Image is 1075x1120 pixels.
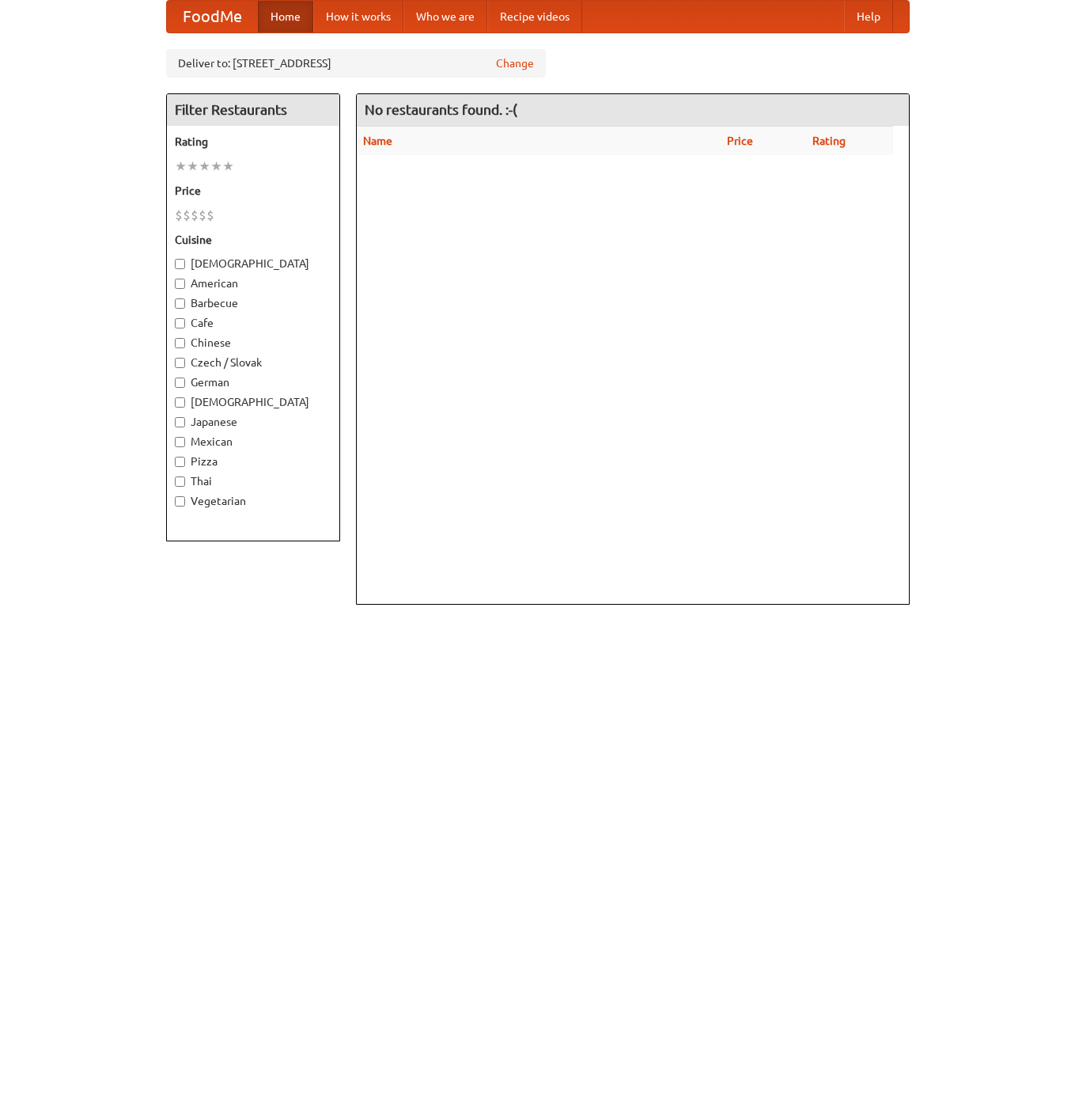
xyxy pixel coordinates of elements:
[258,1,313,32] a: Home
[403,1,487,32] a: Who we are
[175,355,331,370] label: Czech / Slovak
[167,1,258,32] a: FoodMe
[175,417,185,427] input: Japanese
[175,183,331,199] h5: Price
[175,397,185,408] input: [DEMOGRAPHIC_DATA]
[175,335,331,351] label: Chinese
[187,158,199,175] li: ★
[175,298,185,309] input: Barbecue
[175,315,331,331] label: Cafe
[812,135,846,147] a: Rating
[175,476,185,487] input: Thai
[175,295,331,311] label: Barbecue
[175,256,331,271] label: [DEMOGRAPHIC_DATA]
[183,207,191,224] li: $
[363,135,392,147] a: Name
[175,378,185,388] input: German
[175,358,185,368] input: Czech / Slovak
[175,134,331,150] h5: Rating
[166,49,546,78] div: Deliver to: [STREET_ADDRESS]
[167,94,339,126] h4: Filter Restaurants
[206,207,214,224] li: $
[191,207,199,224] li: $
[175,394,331,410] label: [DEMOGRAPHIC_DATA]
[175,158,187,175] li: ★
[175,232,331,248] h5: Cuisine
[496,55,534,71] a: Change
[313,1,403,32] a: How it works
[175,374,331,390] label: German
[175,437,185,447] input: Mexican
[175,207,183,224] li: $
[175,434,331,450] label: Mexican
[199,207,206,224] li: $
[175,457,185,467] input: Pizza
[175,259,185,269] input: [DEMOGRAPHIC_DATA]
[210,158,222,175] li: ★
[199,158,210,175] li: ★
[727,135,753,147] a: Price
[175,454,331,469] label: Pizza
[175,338,185,348] input: Chinese
[175,473,331,489] label: Thai
[175,279,185,289] input: American
[222,158,234,175] li: ★
[175,414,331,430] label: Japanese
[175,275,331,291] label: American
[844,1,893,32] a: Help
[487,1,582,32] a: Recipe videos
[175,496,185,507] input: Vegetarian
[175,493,331,509] label: Vegetarian
[365,102,517,117] ng-pluralize: No restaurants found. :-(
[175,318,185,328] input: Cafe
